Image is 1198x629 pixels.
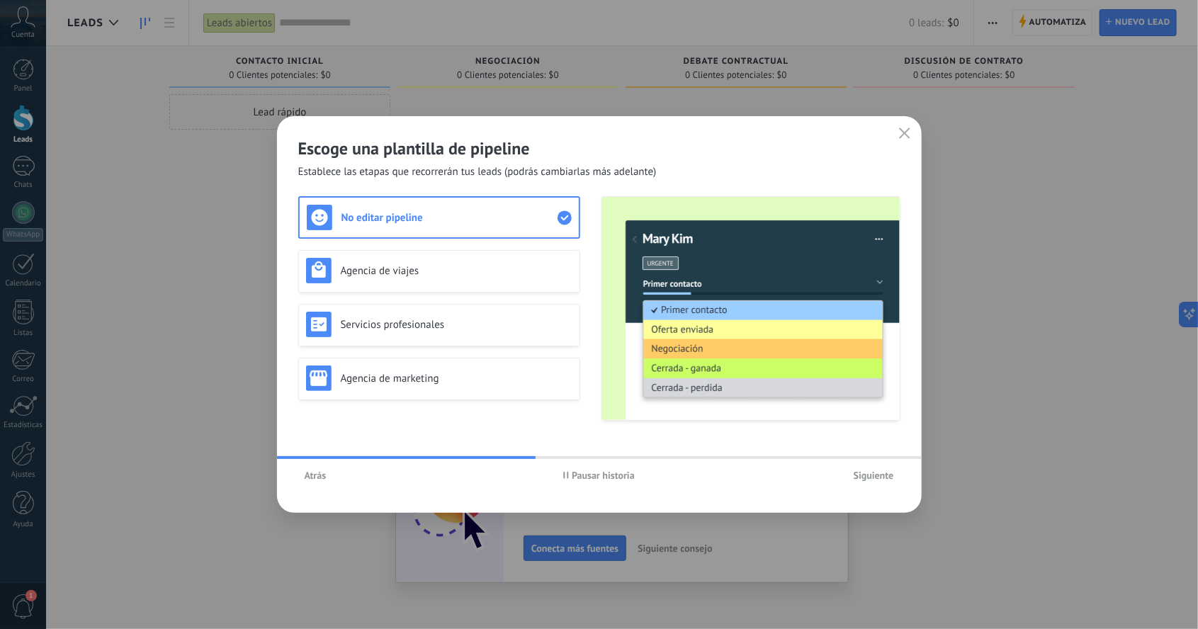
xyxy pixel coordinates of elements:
[298,137,900,159] h2: Escoge una plantilla de pipeline
[572,470,635,480] span: Pausar historia
[305,470,327,480] span: Atrás
[341,211,558,225] h3: No editar pipeline
[341,372,572,385] h3: Agencia de marketing
[298,465,333,486] button: Atrás
[341,318,572,331] h3: Servicios profesionales
[341,264,572,278] h3: Agencia de viajes
[298,165,657,179] span: Establece las etapas que recorrerán tus leads (podrás cambiarlas más adelante)
[557,465,641,486] button: Pausar historia
[854,470,894,480] span: Siguiente
[847,465,900,486] button: Siguiente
